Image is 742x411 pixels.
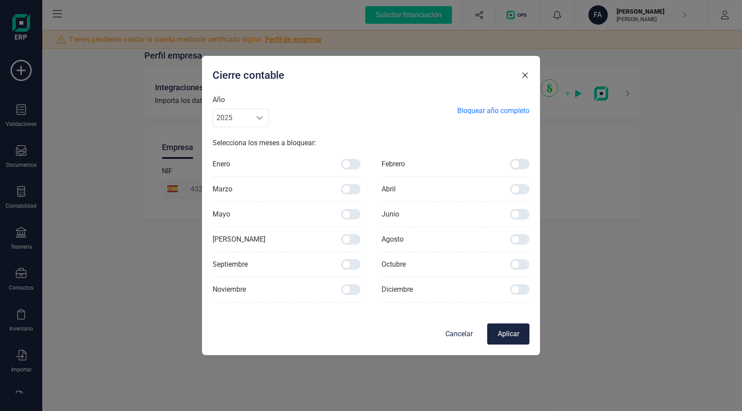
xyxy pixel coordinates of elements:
[382,159,405,169] p: Febrero
[213,95,269,109] p: Año
[457,106,529,116] p: Bloquear año completo
[213,209,230,220] p: Mayo
[213,159,230,169] p: Enero
[213,184,232,194] p: Marzo
[213,284,246,295] p: Noviembre
[382,284,413,295] p: Diciembre
[487,323,529,345] button: Aplicar
[382,209,399,220] p: Junio
[438,323,480,345] button: Cancelar
[382,184,396,194] p: Abril
[382,234,404,245] p: Agosto
[382,259,406,270] p: Octubre
[213,234,265,245] p: [PERSON_NAME]
[213,68,284,82] p: Cierre contable
[213,109,251,127] span: 2025
[213,259,248,270] p: Septiembre
[213,138,529,152] div: Selecciona los meses a bloquear:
